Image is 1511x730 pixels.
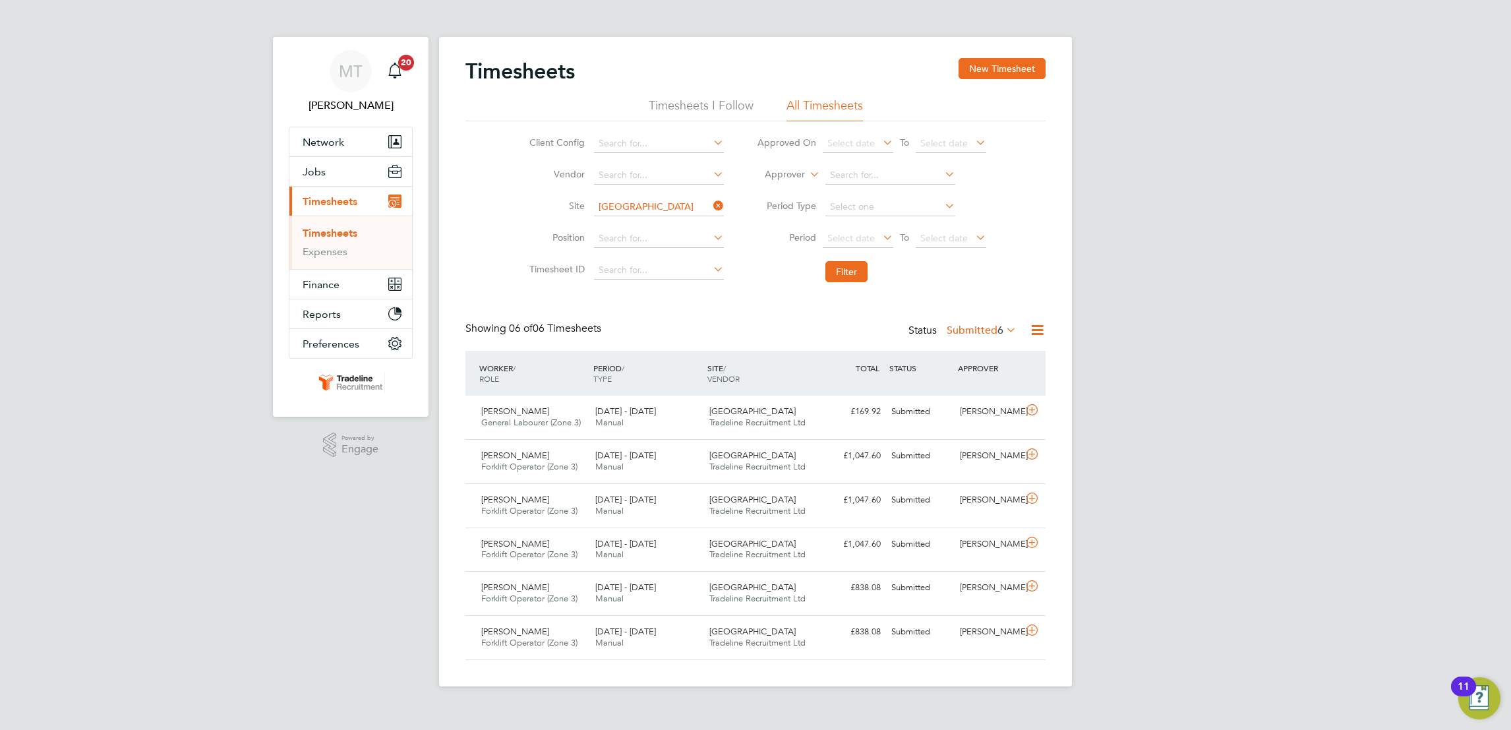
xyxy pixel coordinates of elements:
[590,356,704,390] div: PERIOD
[303,338,359,350] span: Preferences
[886,621,955,643] div: Submitted
[757,137,816,148] label: Approved On
[709,406,796,417] span: [GEOGRAPHIC_DATA]
[886,577,955,599] div: Submitted
[886,489,955,511] div: Submitted
[525,168,585,180] label: Vendor
[289,299,412,328] button: Reports
[709,549,806,560] span: Tradeline Recruitment Ltd
[595,461,624,472] span: Manual
[341,444,378,455] span: Engage
[896,229,913,246] span: To
[856,363,879,373] span: TOTAL
[786,98,863,121] li: All Timesheets
[481,582,549,593] span: [PERSON_NAME]
[594,229,724,248] input: Search for...
[303,308,341,320] span: Reports
[289,157,412,186] button: Jobs
[817,401,886,423] div: £169.92
[709,637,806,648] span: Tradeline Recruitment Ltd
[476,356,590,390] div: WORKER
[481,505,578,516] span: Forklift Operator (Zone 3)
[509,322,601,335] span: 06 Timesheets
[920,137,968,149] span: Select date
[382,50,408,92] a: 20
[817,577,886,599] div: £838.08
[303,227,357,239] a: Timesheets
[709,582,796,593] span: [GEOGRAPHIC_DATA]
[1458,686,1469,704] div: 11
[481,417,581,428] span: General Labourer (Zone 3)
[955,401,1023,423] div: [PERSON_NAME]
[827,137,875,149] span: Select date
[303,195,357,208] span: Timesheets
[825,261,868,282] button: Filter
[827,232,875,244] span: Select date
[709,593,806,604] span: Tradeline Recruitment Ltd
[955,533,1023,555] div: [PERSON_NAME]
[595,505,624,516] span: Manual
[886,533,955,555] div: Submitted
[757,231,816,243] label: Period
[595,637,624,648] span: Manual
[594,198,724,216] input: Search for...
[817,533,886,555] div: £1,047.60
[481,406,549,417] span: [PERSON_NAME]
[595,494,656,505] span: [DATE] - [DATE]
[289,127,412,156] button: Network
[303,166,326,178] span: Jobs
[886,445,955,467] div: Submitted
[303,136,344,148] span: Network
[955,445,1023,467] div: [PERSON_NAME]
[622,363,624,373] span: /
[595,626,656,637] span: [DATE] - [DATE]
[481,450,549,461] span: [PERSON_NAME]
[997,324,1003,337] span: 6
[825,166,955,185] input: Search for...
[323,433,379,458] a: Powered byEngage
[704,356,818,390] div: SITE
[481,593,578,604] span: Forklift Operator (Zone 3)
[709,505,806,516] span: Tradeline Recruitment Ltd
[341,433,378,444] span: Powered by
[509,322,533,335] span: 06 of
[955,621,1023,643] div: [PERSON_NAME]
[525,200,585,212] label: Site
[289,329,412,358] button: Preferences
[593,373,612,384] span: TYPE
[398,55,414,71] span: 20
[479,373,499,384] span: ROLE
[908,322,1019,340] div: Status
[303,278,340,291] span: Finance
[595,450,656,461] span: [DATE] - [DATE]
[303,245,347,258] a: Expenses
[649,98,754,121] li: Timesheets I Follow
[723,363,726,373] span: /
[709,450,796,461] span: [GEOGRAPHIC_DATA]
[947,324,1017,337] label: Submitted
[465,322,604,336] div: Showing
[525,263,585,275] label: Timesheet ID
[481,538,549,549] span: [PERSON_NAME]
[273,37,429,417] nav: Main navigation
[481,549,578,560] span: Forklift Operator (Zone 3)
[955,577,1023,599] div: [PERSON_NAME]
[817,621,886,643] div: £838.08
[595,582,656,593] span: [DATE] - [DATE]
[709,494,796,505] span: [GEOGRAPHIC_DATA]
[709,626,796,637] span: [GEOGRAPHIC_DATA]
[886,356,955,380] div: STATUS
[817,489,886,511] div: £1,047.60
[595,593,624,604] span: Manual
[289,216,412,269] div: Timesheets
[959,58,1046,79] button: New Timesheet
[825,198,955,216] input: Select one
[481,494,549,505] span: [PERSON_NAME]
[709,538,796,549] span: [GEOGRAPHIC_DATA]
[709,417,806,428] span: Tradeline Recruitment Ltd
[513,363,516,373] span: /
[594,166,724,185] input: Search for...
[595,406,656,417] span: [DATE] - [DATE]
[289,372,413,393] a: Go to home page
[920,232,968,244] span: Select date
